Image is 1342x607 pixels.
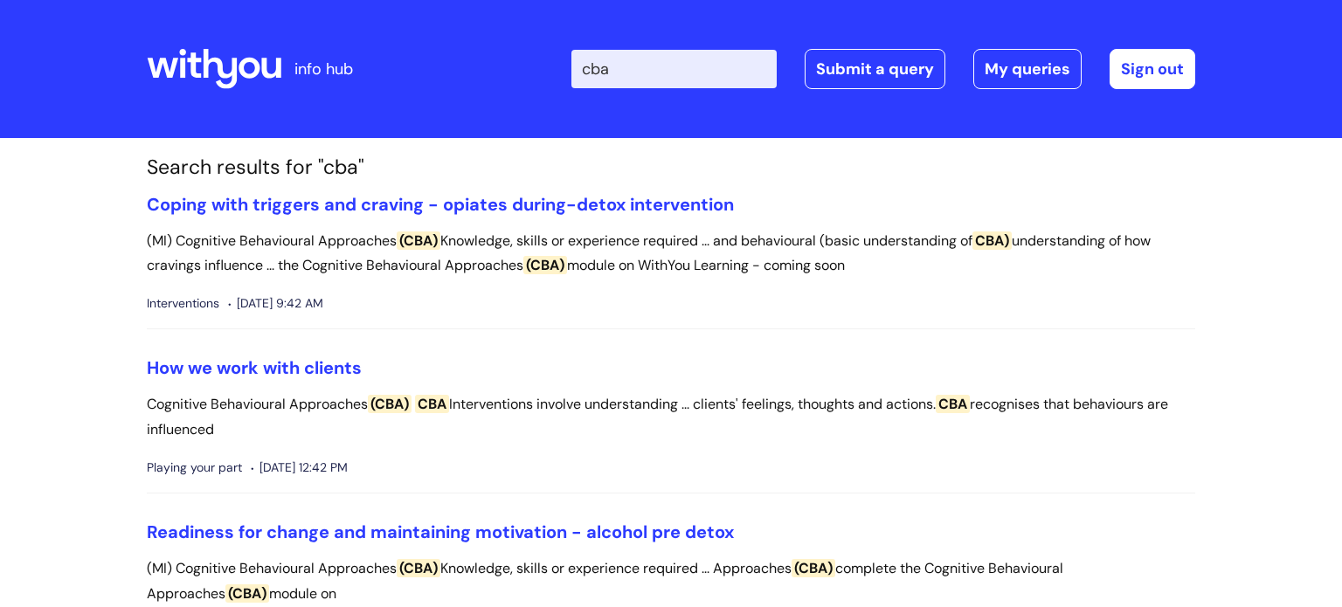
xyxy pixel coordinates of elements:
span: [DATE] 12:42 PM [251,457,348,479]
span: (CBA) [397,559,440,577]
a: Coping with triggers and craving - opiates during-detox intervention [147,193,734,216]
span: CBA [415,395,449,413]
a: How we work with clients [147,356,362,379]
a: Readiness for change and maintaining motivation - alcohol pre detox [147,521,734,543]
p: Cognitive Behavioural Approaches Interventions involve understanding ... clients' feelings, thoug... [147,392,1195,443]
h1: Search results for "cba" [147,155,1195,180]
span: (CBA) [792,559,835,577]
span: (CBA) [397,231,440,250]
span: (CBA) [225,584,269,603]
a: Submit a query [805,49,945,89]
p: (MI) Cognitive Behavioural Approaches Knowledge, skills or experience required ... Approaches com... [147,556,1195,607]
span: Playing your part [147,457,242,479]
span: [DATE] 9:42 AM [228,293,323,314]
a: Sign out [1110,49,1195,89]
div: | - [571,49,1195,89]
span: (CBA) [523,256,567,274]
p: info hub [294,55,353,83]
span: Interventions [147,293,219,314]
span: (CBA) [368,395,412,413]
p: (MI) Cognitive Behavioural Approaches Knowledge, skills or experience required ... and behavioura... [147,229,1195,279]
span: CBA [936,395,970,413]
input: Search [571,50,777,88]
span: CBA) [972,231,1012,250]
a: My queries [973,49,1082,89]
